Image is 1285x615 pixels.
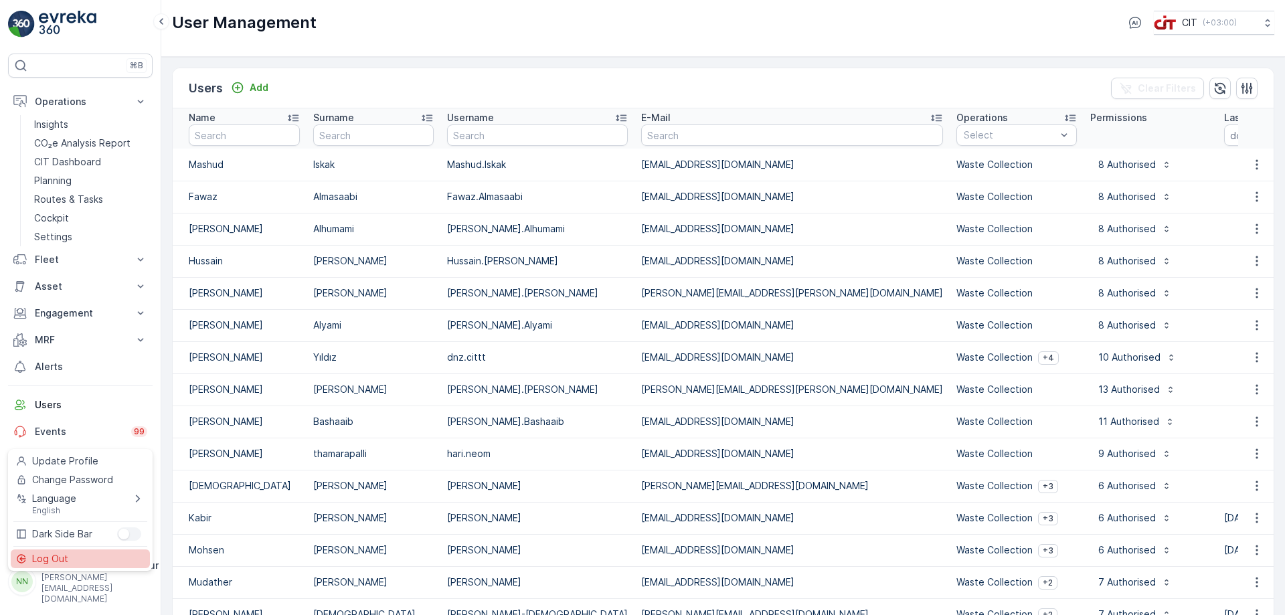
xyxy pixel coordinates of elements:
p: ( +03:00 ) [1203,17,1237,28]
p: 10 Authorised [1098,351,1161,364]
td: [DEMOGRAPHIC_DATA] [173,470,307,502]
span: +2 [1043,578,1053,588]
td: [PERSON_NAME] [440,534,634,566]
button: Engagement [8,300,153,327]
td: [EMAIL_ADDRESS][DOMAIN_NAME] [634,341,950,373]
p: Planning [34,174,72,187]
p: 8 Authorised [1098,190,1156,203]
a: Users [8,391,153,418]
button: 10 Authorised [1090,347,1185,368]
p: [PERSON_NAME][EMAIL_ADDRESS][DOMAIN_NAME] [41,572,159,604]
button: Operations [8,88,153,115]
td: [EMAIL_ADDRESS][DOMAIN_NAME] [634,534,950,566]
td: thamarapalli [307,438,440,470]
p: Name [189,111,216,124]
td: [PERSON_NAME].Bashaaib [440,406,634,438]
span: +3 [1043,513,1053,524]
button: 9 Authorised [1090,443,1180,464]
button: 6 Authorised [1090,475,1180,497]
p: Waste Collection [956,158,1033,171]
span: English [32,505,76,516]
button: 7 Authorised [1090,572,1180,593]
p: 13 Authorised [1098,383,1160,396]
td: [EMAIL_ADDRESS][DOMAIN_NAME] [634,309,950,341]
p: MRF [35,333,126,347]
p: Waste Collection [956,576,1033,589]
button: CIT(+03:00) [1154,11,1274,35]
ul: Menu [8,449,153,571]
input: Search [313,124,434,146]
td: [PERSON_NAME].Alyami [440,309,634,341]
td: [EMAIL_ADDRESS][DOMAIN_NAME] [634,245,950,277]
p: 7 Authorised [1098,576,1156,589]
a: Insights [29,115,153,134]
td: Kabir [173,502,307,534]
p: Waste Collection [956,511,1033,525]
td: dnz.cittt [440,341,634,373]
a: CIT Dashboard [29,153,153,171]
p: 6 Authorised [1098,479,1156,493]
p: Events [35,425,123,438]
td: [PERSON_NAME] [173,277,307,309]
p: Waste Collection [956,286,1033,300]
td: Alyami [307,309,440,341]
img: logo_light-DOdMpM7g.png [39,11,96,37]
td: [PERSON_NAME][EMAIL_ADDRESS][PERSON_NAME][DOMAIN_NAME] [634,373,950,406]
span: +3 [1043,545,1053,556]
td: [PERSON_NAME] [440,470,634,502]
td: Hussain [173,245,307,277]
button: Clear Filters [1111,78,1204,99]
td: [PERSON_NAME] [307,277,440,309]
p: Waste Collection [956,447,1033,460]
p: 8 Authorised [1098,319,1156,332]
td: [PERSON_NAME] [307,566,440,598]
td: [PERSON_NAME].Alhumami [440,213,634,245]
p: Select [964,128,1056,142]
p: 6 Authorised [1098,511,1156,525]
p: Surname [313,111,354,124]
p: 8 Authorised [1098,254,1156,268]
p: Permissions [1090,111,1147,124]
td: [EMAIL_ADDRESS][DOMAIN_NAME] [634,502,950,534]
p: Insights [34,118,68,131]
td: [PERSON_NAME] [173,373,307,406]
div: NN [11,571,33,592]
button: 6 Authorised [1090,539,1180,561]
td: Iskak [307,149,440,181]
p: Operations [956,111,1008,124]
span: Log Out [32,552,68,565]
span: +3 [1043,481,1053,492]
p: Operations [35,95,126,108]
span: +4 [1043,353,1054,363]
a: Reports [8,445,153,472]
td: Bashaaib [307,406,440,438]
td: [PERSON_NAME][EMAIL_ADDRESS][DOMAIN_NAME] [634,470,950,502]
p: Waste Collection [956,190,1033,203]
td: [PERSON_NAME] [440,566,634,598]
button: 8 Authorised [1090,315,1180,336]
a: Alerts [8,353,153,380]
td: [PERSON_NAME] [173,438,307,470]
p: Clear Filters [1138,82,1196,95]
td: [PERSON_NAME] [173,341,307,373]
img: logo [8,11,35,37]
p: 8 Authorised [1098,158,1156,171]
p: 99 [134,426,145,437]
p: CIT [1182,16,1197,29]
td: hari.neom [440,438,634,470]
td: Fawaz.Almasaabi [440,181,634,213]
td: [PERSON_NAME] [440,502,634,534]
p: Users [35,398,147,412]
p: Users [189,79,223,98]
td: [PERSON_NAME].[PERSON_NAME] [440,277,634,309]
p: Waste Collection [956,222,1033,236]
button: 13 Authorised [1090,379,1184,400]
p: Waste Collection [956,479,1033,493]
button: Fleet [8,246,153,273]
td: [PERSON_NAME].[PERSON_NAME] [440,373,634,406]
p: Asset [35,280,126,293]
td: [PERSON_NAME] [307,373,440,406]
a: Cockpit [29,209,153,228]
button: 8 Authorised [1090,218,1180,240]
p: Settings [34,230,72,244]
